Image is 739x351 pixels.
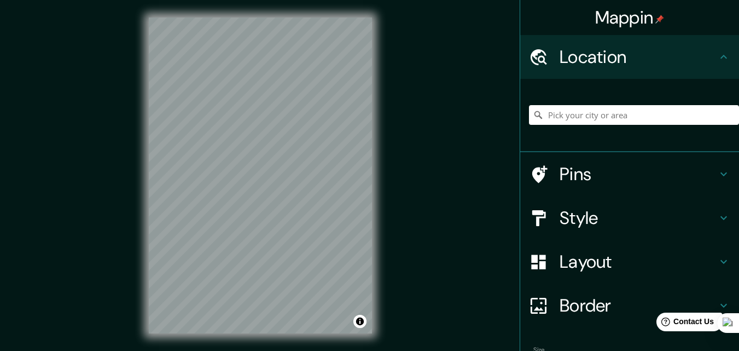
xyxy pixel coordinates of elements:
div: Layout [520,240,739,284]
h4: Mappin [595,7,665,28]
iframe: Help widget launcher [642,308,727,339]
h4: Border [560,295,717,317]
h4: Style [560,207,717,229]
h4: Layout [560,251,717,273]
img: pin-icon.png [655,15,664,24]
canvas: Map [149,18,372,333]
h4: Location [560,46,717,68]
input: Pick your city or area [529,105,739,125]
div: Style [520,196,739,240]
div: Pins [520,152,739,196]
div: Location [520,35,739,79]
h4: Pins [560,163,717,185]
button: Toggle attribution [353,315,366,328]
div: Border [520,284,739,327]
